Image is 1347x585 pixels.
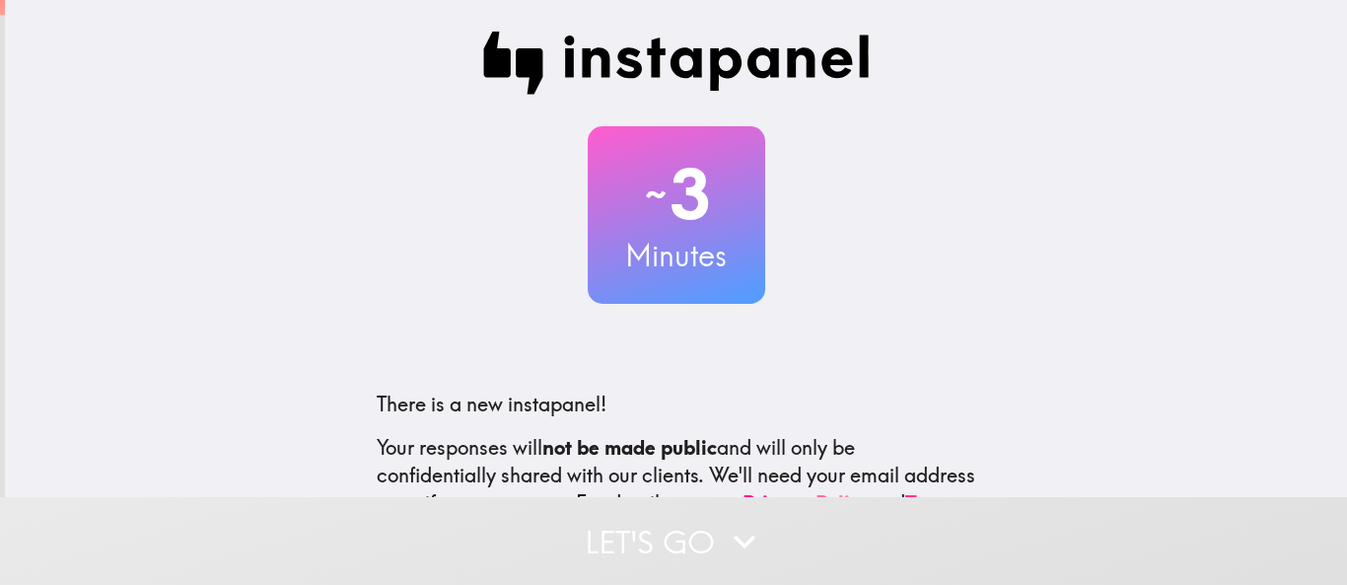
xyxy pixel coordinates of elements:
[905,490,960,515] a: Terms
[642,165,670,224] span: ~
[377,392,606,416] span: There is a new instapanel!
[377,434,976,517] p: Your responses will and will only be confidentially shared with our clients. We'll need your emai...
[588,154,765,235] h2: 3
[588,235,765,276] h3: Minutes
[542,435,717,460] b: not be made public
[483,32,870,95] img: Instapanel
[743,490,871,515] a: Privacy Policy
